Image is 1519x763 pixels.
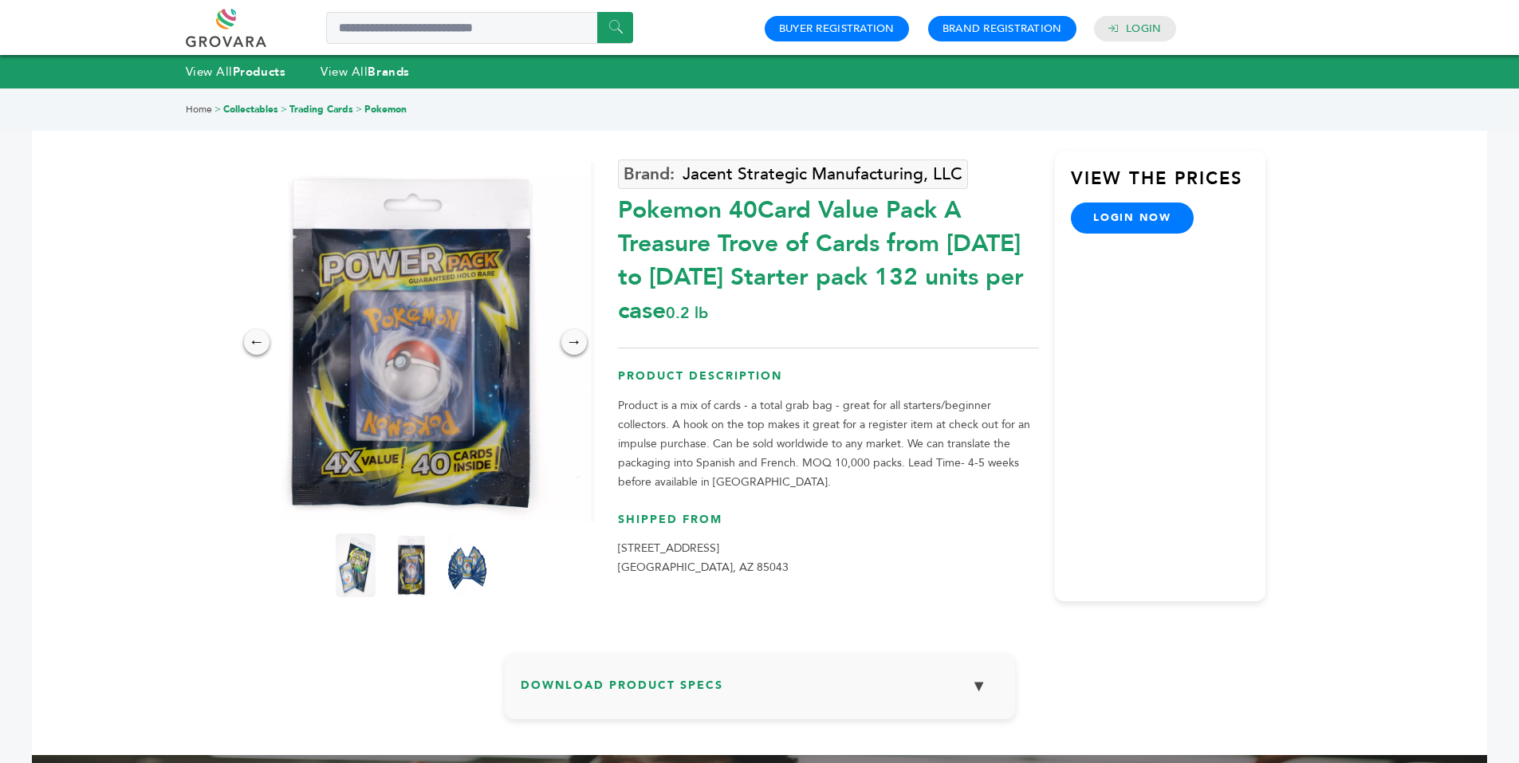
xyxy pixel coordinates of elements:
[368,64,409,80] strong: Brands
[186,103,212,116] a: Home
[364,103,407,116] a: Pokemon
[521,669,999,715] h3: Download Product Specs
[336,533,376,597] img: Pokemon 40-Card Value Pack – A Treasure Trove of Cards from 1996 to 2024 - Starter pack! 132 unit...
[244,329,270,355] div: ←
[289,103,353,116] a: Trading Cards
[942,22,1062,36] a: Brand Registration
[356,103,362,116] span: >
[618,186,1039,328] div: Pokemon 40Card Value Pack A Treasure Trove of Cards from [DATE] to [DATE] Starter pack 132 units ...
[232,163,591,521] img: Pokemon 40-Card Value Pack – A Treasure Trove of Cards from 1996 to 2024 - Starter pack! 132 unit...
[281,103,287,116] span: >
[666,302,708,324] span: 0.2 lb
[186,64,286,80] a: View AllProducts
[561,329,587,355] div: →
[1071,203,1194,233] a: login now
[1126,22,1161,36] a: Login
[447,533,487,597] img: Pokemon 40-Card Value Pack – A Treasure Trove of Cards from 1996 to 2024 - Starter pack! 132 unit...
[959,669,999,703] button: ▼
[223,103,278,116] a: Collectables
[321,64,410,80] a: View AllBrands
[214,103,221,116] span: >
[233,64,285,80] strong: Products
[392,533,431,597] img: Pokemon 40-Card Value Pack – A Treasure Trove of Cards from 1996 to 2024 - Starter pack! 132 unit...
[618,396,1039,492] p: Product is a mix of cards - a total grab bag - great for all starters/beginner collectors. A hook...
[1071,167,1265,203] h3: View the Prices
[326,12,633,44] input: Search a product or brand...
[618,159,968,189] a: Jacent Strategic Manufacturing, LLC
[618,539,1039,577] p: [STREET_ADDRESS] [GEOGRAPHIC_DATA], AZ 85043
[618,512,1039,540] h3: Shipped From
[779,22,895,36] a: Buyer Registration
[618,368,1039,396] h3: Product Description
